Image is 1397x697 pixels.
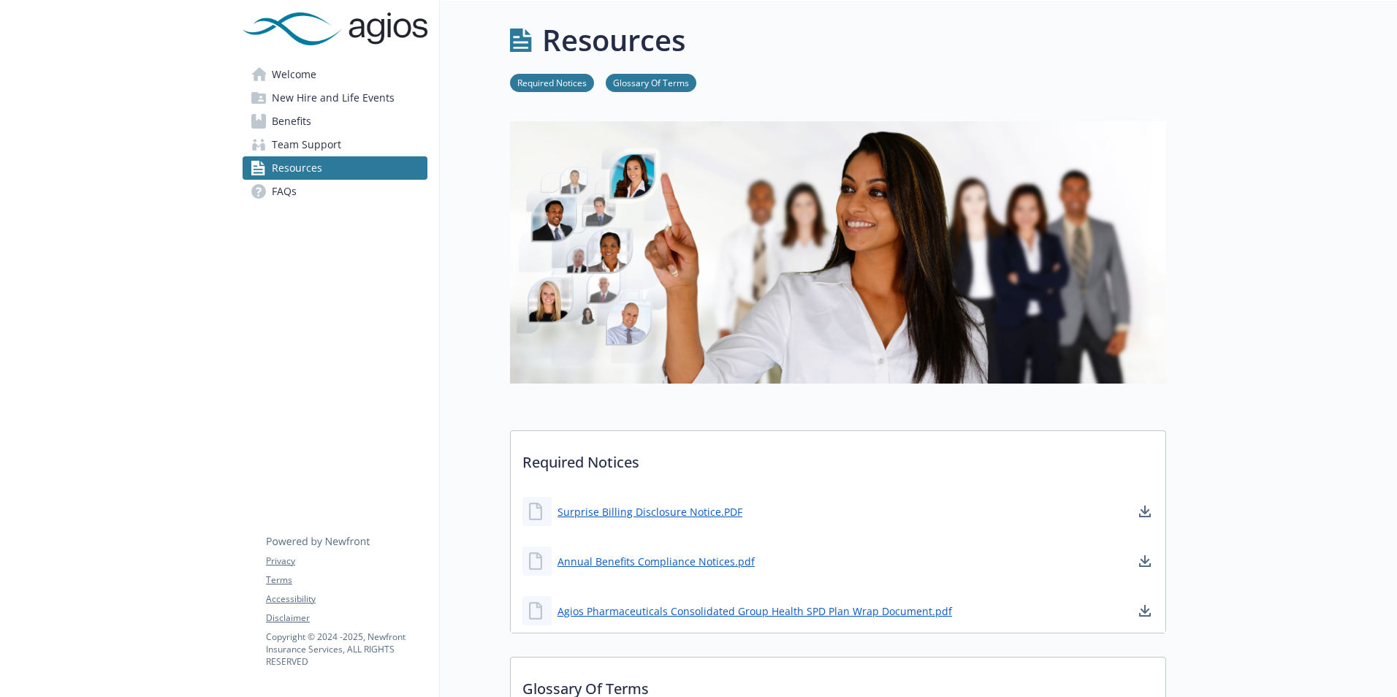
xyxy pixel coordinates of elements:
[1136,602,1154,620] a: download document
[1136,503,1154,520] a: download document
[243,156,427,180] a: Resources
[1136,552,1154,570] a: download document
[510,121,1166,384] img: resources page banner
[272,86,395,110] span: New Hire and Life Events
[511,431,1165,485] p: Required Notices
[557,603,952,619] a: Agios Pharmaceuticals Consolidated Group Health SPD Plan Wrap Document.pdf
[266,612,427,625] a: Disclaimer
[542,18,685,62] h1: Resources
[272,63,316,86] span: Welcome
[266,574,427,587] a: Terms
[272,133,341,156] span: Team Support
[243,86,427,110] a: New Hire and Life Events
[272,156,322,180] span: Resources
[266,631,427,668] p: Copyright © 2024 - 2025 , Newfront Insurance Services, ALL RIGHTS RESERVED
[510,75,594,89] a: Required Notices
[266,593,427,606] a: Accessibility
[606,75,696,89] a: Glossary Of Terms
[557,504,742,519] a: Surprise Billing Disclosure Notice.PDF
[243,133,427,156] a: Team Support
[272,180,297,203] span: FAQs
[243,110,427,133] a: Benefits
[266,555,427,568] a: Privacy
[243,180,427,203] a: FAQs
[557,554,755,569] a: Annual Benefits Compliance Notices.pdf
[272,110,311,133] span: Benefits
[243,63,427,86] a: Welcome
